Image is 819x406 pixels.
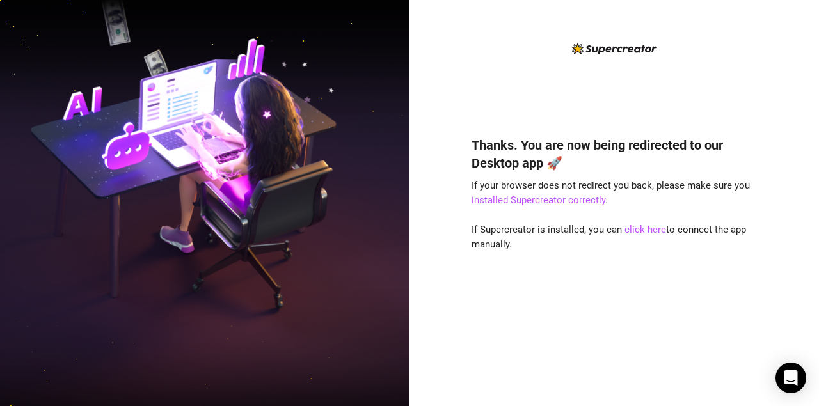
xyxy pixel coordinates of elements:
[472,194,605,206] a: installed Supercreator correctly
[472,180,750,207] span: If your browser does not redirect you back, please make sure you .
[775,363,806,393] div: Open Intercom Messenger
[624,224,666,235] a: click here
[472,136,757,172] h4: Thanks. You are now being redirected to our Desktop app 🚀
[472,224,746,251] span: If Supercreator is installed, you can to connect the app manually.
[572,43,657,54] img: logo-BBDzfeDw.svg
